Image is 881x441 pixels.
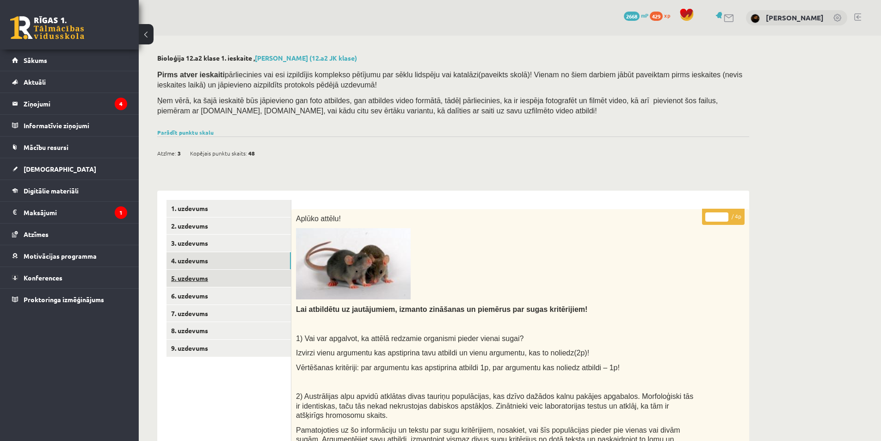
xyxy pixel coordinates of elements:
img: A group of rats with long tails AI-generated content may be incorrect. [296,228,411,299]
a: 1. uzdevums [166,200,291,217]
a: Konferences [12,267,127,288]
a: 3. uzdevums [166,235,291,252]
span: 1) Vai var apgalvot, ka attēlā redzamie organismi pieder vienai sugai? [296,335,524,342]
a: Parādīt punktu skalu [157,129,214,136]
a: 9. uzdevums [166,340,291,357]
a: 7. uzdevums [166,305,291,322]
legend: Informatīvie ziņojumi [24,115,127,136]
span: Aktuāli [24,78,46,86]
a: 8. uzdevums [166,322,291,339]
a: 6. uzdevums [166,287,291,304]
span: 3 [178,146,181,160]
span: Digitālie materiāli [24,186,79,195]
span: 48 [248,146,255,160]
body: Editor, wiswyg-editor-user-answer-47433806054760 [9,9,438,54]
img: Paula Lauceniece [751,14,760,23]
span: Atzīmes [24,230,49,238]
span: Konferences [24,273,62,282]
legend: Maksājumi [24,202,127,223]
legend: Ziņojumi [24,93,127,114]
span: xp [664,12,670,19]
a: Atzīmes [12,224,127,245]
span: Sākums [24,56,47,64]
span: mP [641,12,648,19]
a: 5. uzdevums [166,270,291,287]
a: Sākums [12,50,127,71]
a: 2668 mP [624,12,648,19]
a: [DEMOGRAPHIC_DATA] [12,158,127,180]
a: Rīgas 1. Tālmācības vidusskola [10,16,84,39]
span: [DEMOGRAPHIC_DATA] [24,165,96,173]
a: [PERSON_NAME] (12.a2 JK klase) [255,54,357,62]
span: Vērtēšanas kritēriji: par argumentu kas apstiprina atbildi 1p, par argumentu kas noliedz atbildi ... [296,364,620,372]
span: Kopējais punktu skaits: [190,146,247,160]
span: 429 [650,12,663,21]
i: 1 [115,206,127,219]
a: Informatīvie ziņojumi [12,115,127,136]
span: Izvirzi vienu argumentu kas apstiprina tavu atbildi un vienu argumentu, kas to noliedz(2p)! [296,349,589,357]
span: Atzīme: [157,146,176,160]
a: Mācību resursi [12,137,127,158]
a: Digitālie materiāli [12,180,127,201]
span: Aplūko attēlu! [296,215,341,223]
a: 2. uzdevums [166,217,291,235]
a: Motivācijas programma [12,245,127,267]
span: Proktoringa izmēģinājums [24,295,104,304]
a: 4. uzdevums [166,252,291,269]
a: Maksājumi1 [12,202,127,223]
a: [PERSON_NAME] [766,13,824,22]
a: Aktuāli [12,71,127,93]
i: 4 [115,98,127,110]
span: pārliecinies vai esi izpildījis komplekso pētījumu par sēklu lidspēju vai katalāzi(paveikts skolā... [157,71,742,89]
a: 429 xp [650,12,675,19]
span: Lai atbildētu uz jautājumiem, izmanto zināšanas un piemērus par sugas kritērijiem! [296,305,587,313]
span: 2) Austrālijas alpu apvidū atklātas divas tauriņu populācijas, kas dzīvo dažādos kalnu pakājes ap... [296,392,693,419]
strong: Pirms atver ieskaiti [157,71,225,79]
span: Motivācijas programma [24,252,97,260]
span: Ņem vērā, ka šajā ieskaitē būs jāpievieno gan foto atbildes, gan atbildes video formātā, tādēļ pā... [157,97,718,115]
span: Mācību resursi [24,143,68,151]
h2: Bioloģija 12.a2 klase 1. ieskaite , [157,54,749,62]
a: Ziņojumi4 [12,93,127,114]
span: 2668 [624,12,640,21]
a: Proktoringa izmēģinājums [12,289,127,310]
p: / 4p [702,209,745,225]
